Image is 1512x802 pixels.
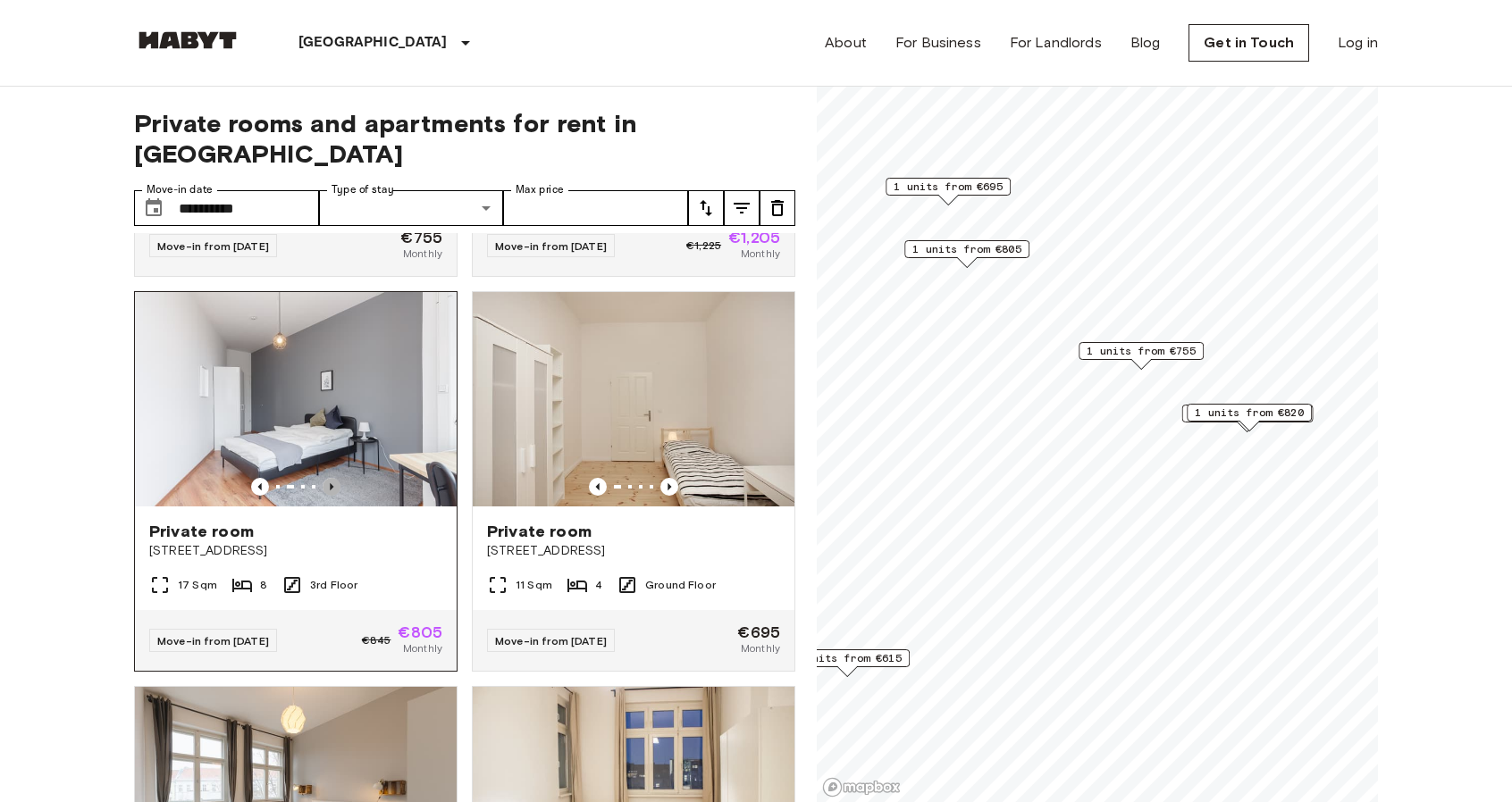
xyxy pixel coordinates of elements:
label: Max price [516,182,564,197]
span: 17 Sqm [178,577,217,593]
span: Move-in from [DATE] [495,634,607,647]
button: Previous image [251,478,269,496]
span: €695 [737,624,780,640]
span: 1 units from €805 [912,241,1021,257]
label: Type of stay [332,182,394,197]
span: Move-in from [DATE] [157,239,269,253]
span: Private rooms and apartments for rent in [GEOGRAPHIC_DATA] [134,108,795,169]
div: Map marker [1187,404,1312,431]
span: Move-in from [DATE] [157,634,269,647]
a: For Landlords [1010,32,1102,54]
img: Marketing picture of unit DE-01-047-05H [135,292,457,506]
a: About [825,32,867,54]
span: 8 [260,577,267,593]
a: Mapbox logo [822,777,901,798]
span: Monthly [403,246,442,262]
span: Monthly [403,640,442,656]
a: For Business [895,32,981,54]
span: €755 [400,230,442,246]
span: Monthly [741,246,780,262]
div: Map marker [785,649,910,677]
img: Habyt [134,31,241,49]
span: €1,225 [686,238,721,254]
button: tune [688,190,724,226]
button: Previous image [323,478,340,496]
span: 1 units from €820 [1195,405,1304,421]
a: Log in [1338,32,1378,54]
span: [STREET_ADDRESS] [487,542,780,560]
div: Map marker [886,178,1011,205]
span: 1 units from €615 [793,650,902,666]
span: Monthly [741,640,780,656]
span: Ground Floor [645,577,716,593]
span: 1 units from €695 [894,179,1003,195]
span: [STREET_ADDRESS] [149,542,442,560]
span: Private room [487,521,592,542]
button: Choose date, selected date is 1 Oct 2025 [136,190,172,226]
span: Move-in from [DATE] [495,239,607,253]
span: 1 units from €755 [1087,343,1196,359]
a: Blog [1130,32,1161,54]
div: Map marker [1182,405,1314,432]
img: Marketing picture of unit DE-01-223-04M [473,292,794,506]
a: Marketing picture of unit DE-01-223-04MPrevious imagePrevious imagePrivate room[STREET_ADDRESS]11... [472,291,795,672]
button: tune [724,190,760,226]
span: 3rd Floor [310,577,357,593]
span: 11 Sqm [516,577,552,593]
div: Map marker [904,240,1029,268]
a: Get in Touch [1189,24,1309,62]
button: Previous image [589,478,607,496]
span: €1,205 [728,230,780,246]
button: tune [760,190,795,226]
label: Move-in date [147,182,213,197]
a: Previous imagePrevious imagePrivate room[STREET_ADDRESS]17 Sqm83rd FloorMove-in from [DATE]€845€8... [134,291,458,672]
p: [GEOGRAPHIC_DATA] [298,32,448,54]
span: Private room [149,521,254,542]
div: Map marker [1079,342,1204,370]
span: €845 [362,632,391,648]
span: €805 [398,624,442,640]
span: 4 [595,577,602,593]
button: Previous image [660,478,678,496]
